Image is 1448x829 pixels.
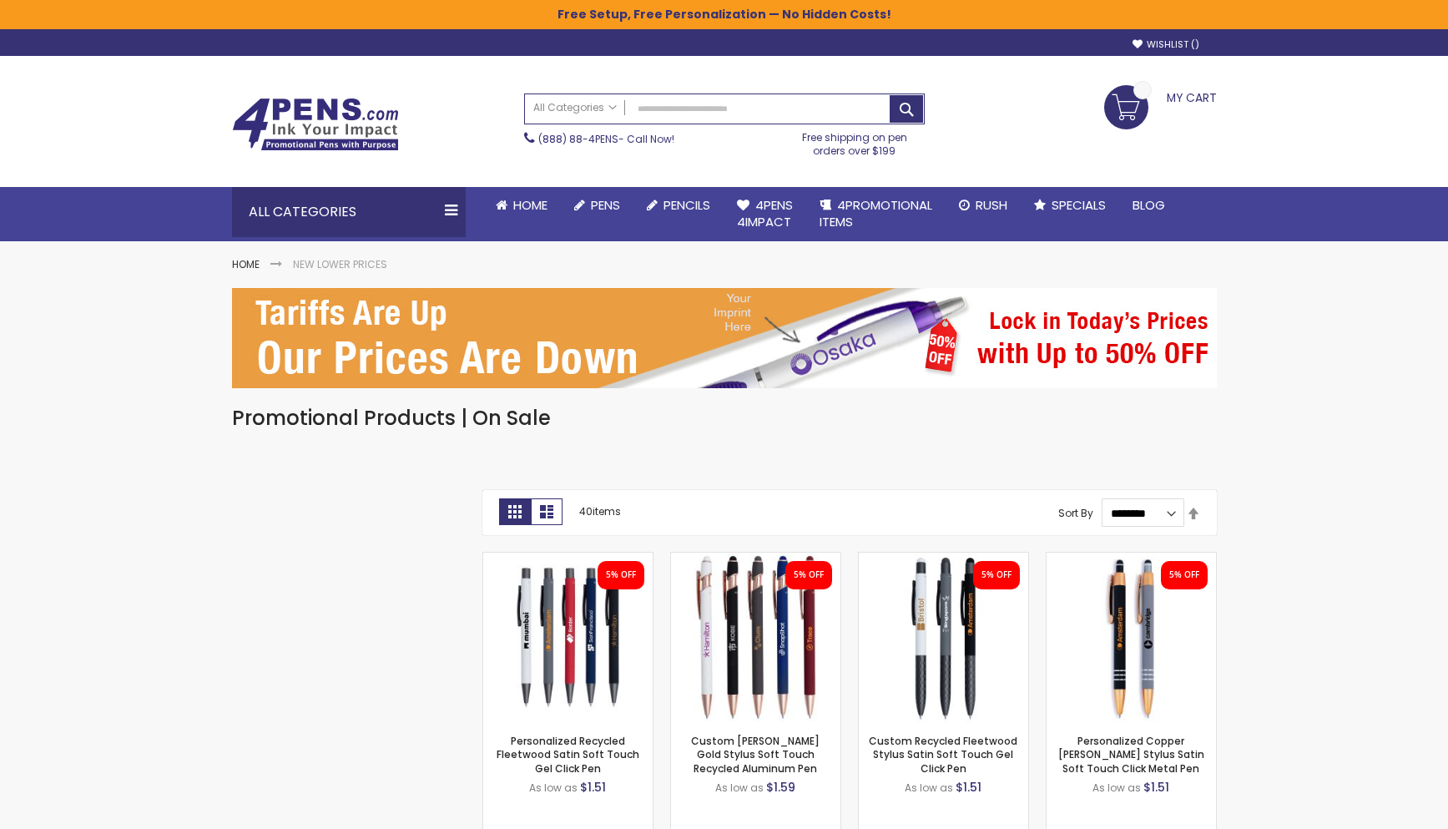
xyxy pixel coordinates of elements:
[232,405,1217,432] h1: Promotional Products | On Sale
[1143,779,1169,796] span: $1.51
[1047,553,1216,722] img: Personalized Copper Penny Stylus Satin Soft Touch Click Metal Pen
[1119,187,1178,224] a: Blog
[859,552,1028,566] a: Custom Recycled Fleetwood Stylus Satin Soft Touch Gel Click Pen
[794,569,824,581] div: 5% OFF
[785,124,925,158] div: Free shipping on pen orders over $199
[671,553,840,722] img: Custom Lexi Rose Gold Stylus Soft Touch Recycled Aluminum Pen
[232,257,260,271] a: Home
[232,187,466,237] div: All Categories
[483,553,653,722] img: Personalized Recycled Fleetwood Satin Soft Touch Gel Click Pen
[525,94,625,122] a: All Categories
[976,196,1007,214] span: Rush
[513,196,547,214] span: Home
[1058,506,1093,520] label: Sort By
[663,196,710,214] span: Pencils
[1092,781,1141,795] span: As low as
[561,187,633,224] a: Pens
[1047,552,1216,566] a: Personalized Copper Penny Stylus Satin Soft Touch Click Metal Pen
[956,779,981,796] span: $1.51
[820,196,932,230] span: 4PROMOTIONAL ITEMS
[766,779,795,796] span: $1.59
[1169,569,1199,581] div: 5% OFF
[859,553,1028,722] img: Custom Recycled Fleetwood Stylus Satin Soft Touch Gel Click Pen
[232,288,1217,388] img: New Lower Prices
[905,781,953,795] span: As low as
[737,196,793,230] span: 4Pens 4impact
[482,187,561,224] a: Home
[1052,196,1106,214] span: Specials
[232,98,399,151] img: 4Pens Custom Pens and Promotional Products
[633,187,724,224] a: Pencils
[499,498,531,525] strong: Grid
[1133,196,1165,214] span: Blog
[497,734,639,775] a: Personalized Recycled Fleetwood Satin Soft Touch Gel Click Pen
[715,781,764,795] span: As low as
[538,132,674,146] span: - Call Now!
[724,187,806,241] a: 4Pens4impact
[606,569,636,581] div: 5% OFF
[293,257,387,271] strong: New Lower Prices
[579,504,593,518] span: 40
[483,552,653,566] a: Personalized Recycled Fleetwood Satin Soft Touch Gel Click Pen
[580,779,606,796] span: $1.51
[981,569,1012,581] div: 5% OFF
[869,734,1017,775] a: Custom Recycled Fleetwood Stylus Satin Soft Touch Gel Click Pen
[1021,187,1119,224] a: Specials
[1133,38,1199,51] a: Wishlist
[1058,734,1204,775] a: Personalized Copper [PERSON_NAME] Stylus Satin Soft Touch Click Metal Pen
[591,196,620,214] span: Pens
[671,552,840,566] a: Custom Lexi Rose Gold Stylus Soft Touch Recycled Aluminum Pen
[691,734,820,775] a: Custom [PERSON_NAME] Gold Stylus Soft Touch Recycled Aluminum Pen
[946,187,1021,224] a: Rush
[579,498,621,525] p: items
[806,187,946,241] a: 4PROMOTIONALITEMS
[529,781,578,795] span: As low as
[533,101,617,114] span: All Categories
[538,132,618,146] a: (888) 88-4PENS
